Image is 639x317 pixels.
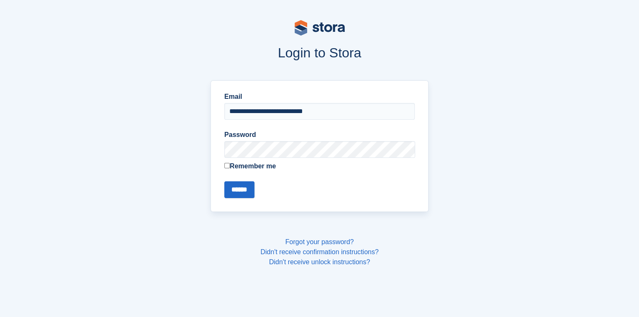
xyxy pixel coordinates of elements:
[285,238,354,245] a: Forgot your password?
[224,163,230,168] input: Remember me
[224,92,415,102] label: Email
[224,130,415,140] label: Password
[224,161,415,171] label: Remember me
[260,248,378,255] a: Didn't receive confirmation instructions?
[295,20,345,36] img: stora-logo-53a41332b3708ae10de48c4981b4e9114cc0af31d8433b30ea865607fb682f29.svg
[51,45,588,60] h1: Login to Stora
[269,258,370,265] a: Didn't receive unlock instructions?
